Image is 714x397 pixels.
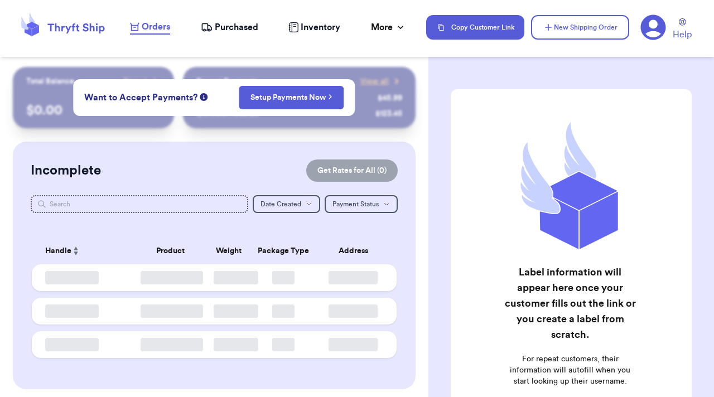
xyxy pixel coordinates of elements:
[531,15,629,40] button: New Shipping Order
[26,76,74,87] p: Total Balance
[134,238,207,264] th: Product
[84,91,197,104] span: Want to Accept Payments?
[375,108,402,119] div: $ 123.45
[239,86,344,109] button: Setup Payments Now
[26,101,161,119] p: $ 0.00
[142,20,170,33] span: Orders
[130,20,170,35] a: Orders
[332,201,379,207] span: Payment Status
[316,238,397,264] th: Address
[504,354,636,387] p: For repeat customers, their information will autofill when you start looking up their username.
[673,18,692,41] a: Help
[426,15,524,40] button: Copy Customer Link
[201,21,258,34] a: Purchased
[123,76,147,87] span: Payout
[288,21,340,34] a: Inventory
[673,28,692,41] span: Help
[207,238,250,264] th: Weight
[71,244,80,258] button: Sort ascending
[378,93,402,104] div: $ 45.99
[215,21,258,34] span: Purchased
[371,21,406,34] div: More
[360,76,402,87] a: View all
[360,76,389,87] span: View all
[253,195,320,213] button: Date Created
[250,238,316,264] th: Package Type
[306,159,398,182] button: Get Rates for All (0)
[31,195,248,213] input: Search
[196,76,258,87] p: Recent Payments
[45,245,71,257] span: Handle
[301,21,340,34] span: Inventory
[260,201,301,207] span: Date Created
[250,92,332,103] a: Setup Payments Now
[31,162,101,180] h2: Incomplete
[504,264,636,342] h2: Label information will appear here once your customer fills out the link or you create a label fr...
[123,76,161,87] a: Payout
[325,195,398,213] button: Payment Status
